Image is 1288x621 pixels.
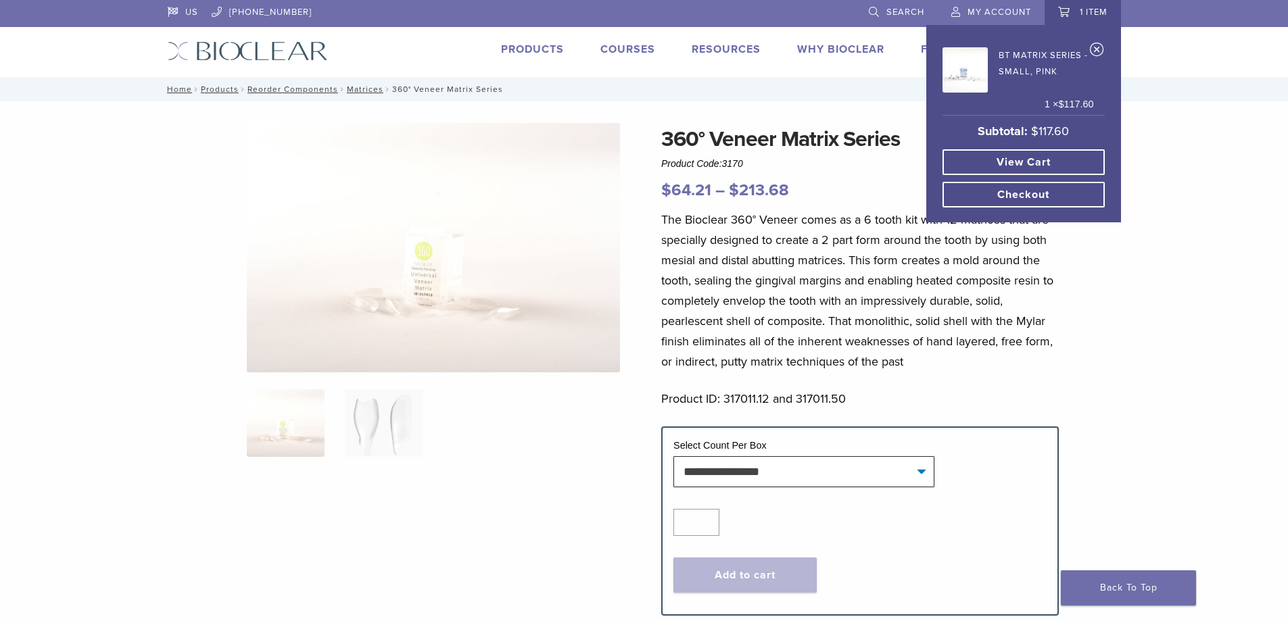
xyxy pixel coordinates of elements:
a: Remove BT Matrix Series - Small, Pink from cart [1090,42,1104,62]
bdi: 117.60 [1058,99,1093,109]
label: Select Count Per Box [673,440,767,451]
img: Veneer-360-Matrices-1-324x324.jpg [247,389,325,457]
a: Checkout [943,182,1105,207]
p: The Bioclear 360° Veneer comes as a 6 tooth kit with 12 matrices that are specially designed to c... [661,209,1059,372]
a: Reorder Components [247,84,338,94]
img: Bioclear [168,41,328,61]
span: / [192,86,201,93]
strong: Subtotal: [978,124,1028,139]
img: BT Matrix Series - Small, Pink [943,47,988,93]
bdi: 213.68 [729,180,789,200]
a: Why Bioclear [797,43,884,56]
img: Veneer 360 Matrices-1 [247,123,620,372]
bdi: 64.21 [661,180,711,200]
a: Home [163,84,192,94]
span: 3170 [722,158,743,169]
a: View cart [943,149,1105,175]
a: Products [201,84,239,94]
bdi: 117.60 [1031,124,1069,139]
h1: 360° Veneer Matrix Series [661,123,1059,155]
span: $ [1031,124,1039,139]
span: $ [1058,99,1064,109]
span: $ [729,180,739,200]
span: – [715,180,725,200]
a: Courses [600,43,655,56]
span: $ [661,180,671,200]
a: Matrices [347,84,383,94]
button: Add to cart [673,557,817,593]
nav: 360° Veneer Matrix Series [158,77,1131,101]
a: Back To Top [1061,570,1196,605]
p: Product ID: 317011.12 and 317011.50 [661,389,1059,409]
span: Search [886,7,924,18]
span: / [338,86,347,93]
span: / [383,86,392,93]
a: Find A Doctor [921,43,1011,56]
a: Products [501,43,564,56]
span: Product Code: [661,158,743,169]
img: 360° Veneer Matrix Series - Image 2 [345,389,423,457]
a: Resources [692,43,761,56]
a: BT Matrix Series - Small, Pink [943,43,1094,93]
span: 1 × [1045,97,1093,112]
span: My Account [968,7,1031,18]
span: 1 item [1080,7,1107,18]
span: / [239,86,247,93]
